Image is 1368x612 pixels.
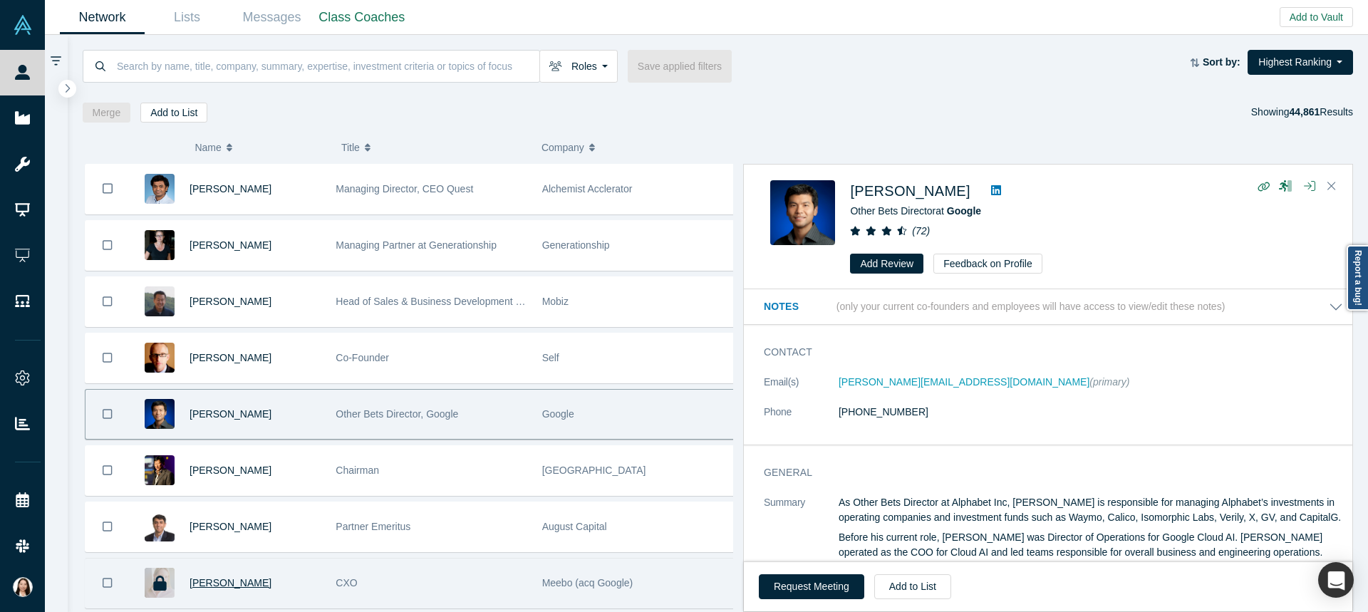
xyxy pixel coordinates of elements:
[190,577,271,588] a: [PERSON_NAME]
[190,239,271,251] a: [PERSON_NAME]
[190,521,271,532] a: [PERSON_NAME]
[85,390,130,439] button: Bookmark
[1251,103,1353,123] div: Showing
[145,512,175,541] img: Vivek Mehra's Profile Image
[60,1,145,34] a: Network
[836,301,1225,313] p: (only your current co-founders and employees will have access to view/edit these notes)
[341,133,527,162] button: Title
[541,133,727,162] button: Company
[145,286,175,316] img: Michael Chang's Profile Image
[13,577,33,597] img: Ryoko Manabe's Account
[336,408,458,420] span: Other Bets Director, Google
[628,50,732,83] button: Save applied filters
[229,1,314,34] a: Messages
[541,133,584,162] span: Company
[190,408,271,420] a: [PERSON_NAME]
[85,502,130,551] button: Bookmark
[542,183,633,195] span: Alchemist Acclerator
[145,455,175,485] img: Timothy Chou's Profile Image
[140,103,207,123] button: Add to List
[145,174,175,204] img: Gnani Palanikumar's Profile Image
[542,521,607,532] span: August Capital
[770,180,835,245] img: Steven Kan's Profile Image
[145,399,175,429] img: Steven Kan's Profile Image
[1289,106,1320,118] strong: 44,861
[145,1,229,34] a: Lists
[85,277,130,326] button: Bookmark
[1321,175,1342,198] button: Close
[85,164,130,214] button: Bookmark
[764,345,1323,360] h3: Contact
[336,521,410,532] span: Partner Emeritus
[85,333,130,383] button: Bookmark
[85,446,130,495] button: Bookmark
[947,205,981,217] a: Google
[314,1,410,34] a: Class Coaches
[839,376,1089,388] a: [PERSON_NAME][EMAIL_ADDRESS][DOMAIN_NAME]
[145,343,175,373] img: Robert Winder's Profile Image
[341,133,360,162] span: Title
[764,465,1323,480] h3: General
[764,299,1343,314] button: Notes (only your current co-founders and employees will have access to view/edit these notes)
[850,183,970,199] a: [PERSON_NAME]
[542,239,610,251] span: Generationship
[759,574,864,599] button: Request Meeting
[539,50,618,83] button: Roles
[764,405,839,435] dt: Phone
[336,352,389,363] span: Co-Founder
[850,254,923,274] button: Add Review
[1347,245,1368,311] a: Report a bug!
[839,530,1343,590] p: Before his current role, [PERSON_NAME] was Director of Operations for Google Cloud AI. [PERSON_NA...
[542,352,559,363] span: Self
[850,205,981,217] span: Other Bets Director at
[542,465,646,476] span: [GEOGRAPHIC_DATA]
[839,406,928,417] a: [PHONE_NUMBER]
[874,574,951,599] button: Add to List
[1089,376,1129,388] span: (primary)
[1289,106,1353,118] span: Results
[933,254,1042,274] button: Feedback on Profile
[190,183,271,195] a: [PERSON_NAME]
[764,299,834,314] h3: Notes
[145,230,175,260] img: Rachel Chalmers's Profile Image
[542,296,569,307] span: Mobiz
[190,352,271,363] a: [PERSON_NAME]
[85,221,130,270] button: Bookmark
[542,577,633,588] span: Meebo (acq Google)
[336,577,357,588] span: CXO
[1280,7,1353,27] button: Add to Vault
[13,15,33,35] img: Alchemist Vault Logo
[195,133,221,162] span: Name
[336,296,551,307] span: Head of Sales & Business Development (interim)
[764,375,839,405] dt: Email(s)
[115,49,539,83] input: Search by name, title, company, summary, expertise, investment criteria or topics of focus
[336,465,379,476] span: Chairman
[85,559,130,608] button: Bookmark
[1248,50,1353,75] button: Highest Ranking
[195,133,326,162] button: Name
[336,183,473,195] span: Managing Director, CEO Quest
[190,296,271,307] a: [PERSON_NAME]
[83,103,131,123] button: Merge
[1203,56,1240,68] strong: Sort by:
[190,465,271,476] a: [PERSON_NAME]
[912,225,930,237] i: ( 72 )
[542,408,574,420] span: Google
[336,239,497,251] span: Managing Partner at Generationship
[839,495,1343,525] p: As Other Bets Director at Alphabet Inc, [PERSON_NAME] is responsible for managing Alphabet’s inve...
